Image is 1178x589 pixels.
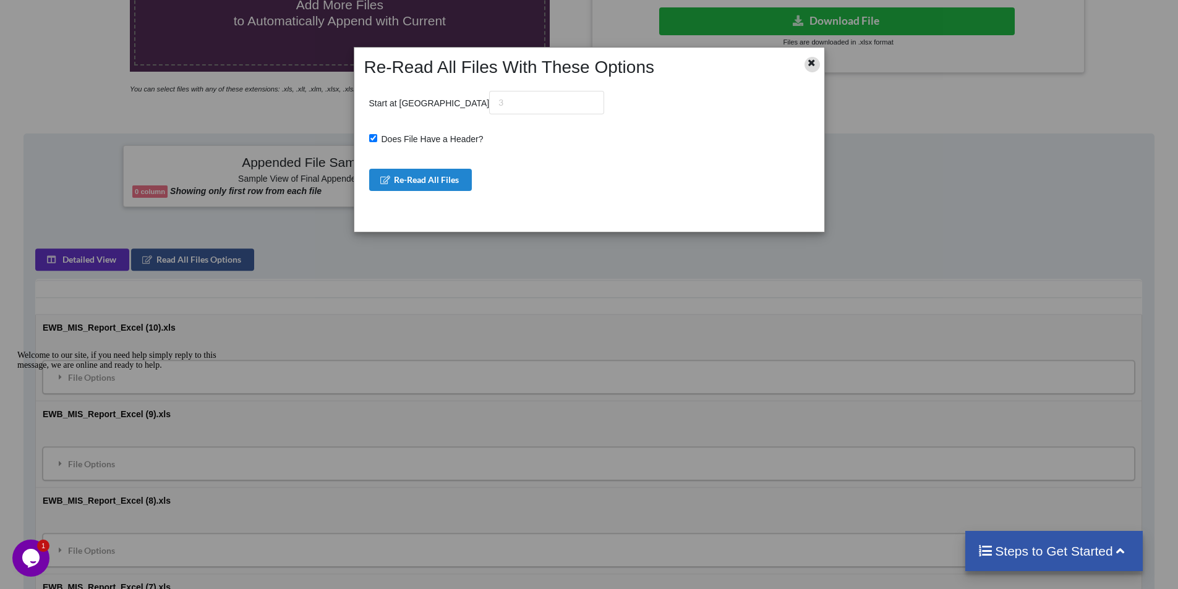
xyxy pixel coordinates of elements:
[358,57,782,78] h2: Re-Read All Files With These Options
[377,134,484,144] span: Does File Have a Header?
[369,91,605,114] p: Start at [GEOGRAPHIC_DATA]
[12,540,52,577] iframe: chat widget
[5,5,204,24] span: Welcome to our site, if you need help simply reply to this message, we are online and ready to help.
[489,91,604,114] input: 3
[5,5,228,25] div: Welcome to our site, if you need help simply reply to this message, we are online and ready to help.
[12,345,235,533] iframe: chat widget
[369,169,472,191] button: Re-Read All Files
[978,543,1130,559] h4: Steps to Get Started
